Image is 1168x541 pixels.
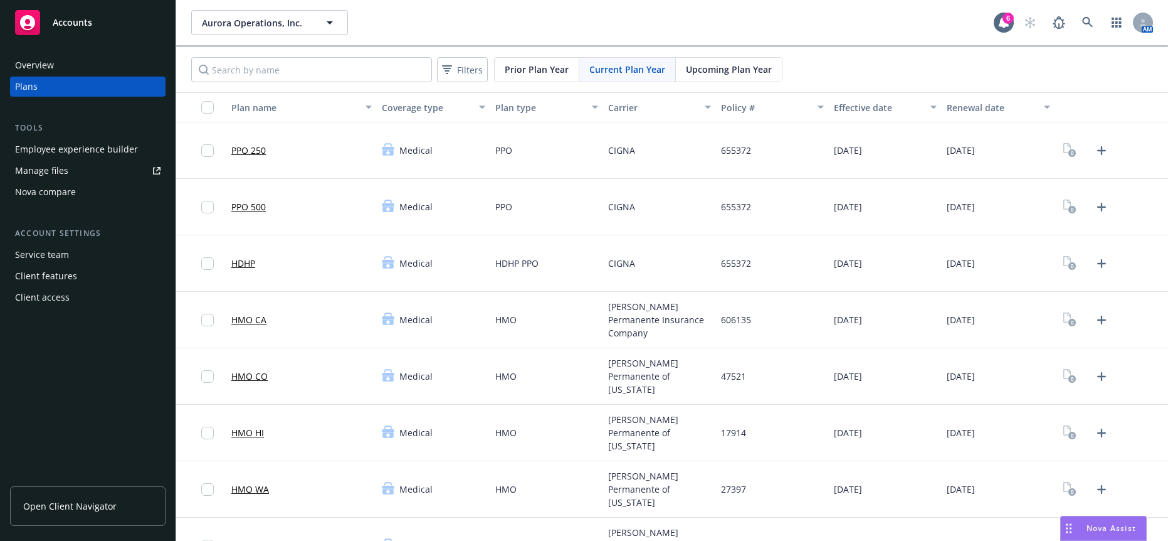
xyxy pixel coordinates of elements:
input: Toggle Row Selected [201,314,214,326]
button: Aurora Operations, Inc. [191,10,348,35]
div: Client features [15,266,77,286]
button: Coverage type [377,92,490,122]
div: 6 [1002,13,1014,24]
span: [DATE] [834,200,862,213]
span: CIGNA [608,257,635,270]
a: Search [1075,10,1100,35]
span: CIGNA [608,200,635,213]
button: Policy # [716,92,829,122]
a: HMO CO [231,370,268,383]
a: Switch app [1104,10,1129,35]
input: Select all [201,101,214,114]
a: Client features [10,266,166,286]
span: [PERSON_NAME] Permanente Insurance Company [608,300,711,340]
button: Plan type [490,92,603,122]
div: Plan type [495,101,584,114]
span: [DATE] [834,257,862,270]
a: HMO HI [231,426,264,439]
div: Client access [15,287,70,308]
a: Service team [10,245,166,265]
span: 655372 [721,200,751,213]
div: Coverage type [382,101,471,114]
span: Medical [399,257,433,270]
button: Renewal date [942,92,1055,122]
span: Medical [399,483,433,496]
span: [DATE] [947,257,975,270]
span: Open Client Navigator [23,500,117,513]
button: Plan name [226,92,377,122]
span: [PERSON_NAME] Permanente of [US_STATE] [608,469,711,509]
span: 655372 [721,257,751,270]
div: Manage files [15,161,68,181]
span: [DATE] [947,426,975,439]
span: 17914 [721,426,746,439]
div: Drag to move [1061,517,1076,540]
span: Medical [399,370,433,383]
span: 655372 [721,144,751,157]
input: Toggle Row Selected [201,257,214,270]
input: Toggle Row Selected [201,370,214,383]
span: HDHP PPO [495,257,539,270]
a: HDHP [231,257,255,270]
a: Client access [10,287,166,308]
a: Nova compare [10,182,166,202]
a: Upload Plan Documents [1092,423,1112,443]
div: Plans [15,77,38,97]
span: PPO [495,200,512,213]
input: Toggle Row Selected [201,144,214,157]
div: Nova compare [15,182,76,202]
span: Accounts [53,18,92,28]
span: [DATE] [834,426,862,439]
span: CIGNA [608,144,635,157]
a: Employee experience builder [10,139,166,159]
span: Filters [439,61,485,79]
a: Upload Plan Documents [1092,310,1112,330]
span: HMO [495,313,517,326]
a: View Plan Documents [1060,141,1080,161]
a: PPO 500 [231,200,266,213]
span: Medical [399,426,433,439]
span: 47521 [721,370,746,383]
span: [DATE] [947,483,975,496]
button: Filters [437,57,488,82]
a: Report a Bug [1046,10,1071,35]
div: Effective date [834,101,923,114]
a: HMO CA [231,313,266,326]
span: 27397 [721,483,746,496]
input: Search by name [191,57,432,82]
span: Medical [399,313,433,326]
div: Tools [10,122,166,134]
span: Prior Plan Year [505,63,569,76]
a: View Plan Documents [1060,423,1080,443]
a: Upload Plan Documents [1092,254,1112,274]
span: [PERSON_NAME] Permanente of [US_STATE] [608,413,711,453]
span: Medical [399,144,433,157]
span: Medical [399,200,433,213]
a: View Plan Documents [1060,479,1080,500]
a: View Plan Documents [1060,367,1080,387]
div: Service team [15,245,69,265]
a: HMO WA [231,483,269,496]
span: [DATE] [834,483,862,496]
div: Account settings [10,227,166,240]
a: Accounts [10,5,166,40]
input: Toggle Row Selected [201,427,214,439]
div: Renewal date [947,101,1036,114]
div: Employee experience builder [15,139,138,159]
span: HMO [495,483,517,496]
span: Aurora Operations, Inc. [202,16,310,29]
a: Upload Plan Documents [1092,141,1112,161]
a: Manage files [10,161,166,181]
div: Policy # [721,101,810,114]
div: Plan name [231,101,358,114]
a: View Plan Documents [1060,310,1080,330]
span: [DATE] [834,144,862,157]
span: PPO [495,144,512,157]
span: Nova Assist [1086,523,1136,533]
button: Nova Assist [1060,516,1147,541]
input: Toggle Row Selected [201,201,214,213]
span: Upcoming Plan Year [686,63,772,76]
span: Filters [457,63,483,77]
input: Toggle Row Selected [201,483,214,496]
a: Upload Plan Documents [1092,197,1112,217]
